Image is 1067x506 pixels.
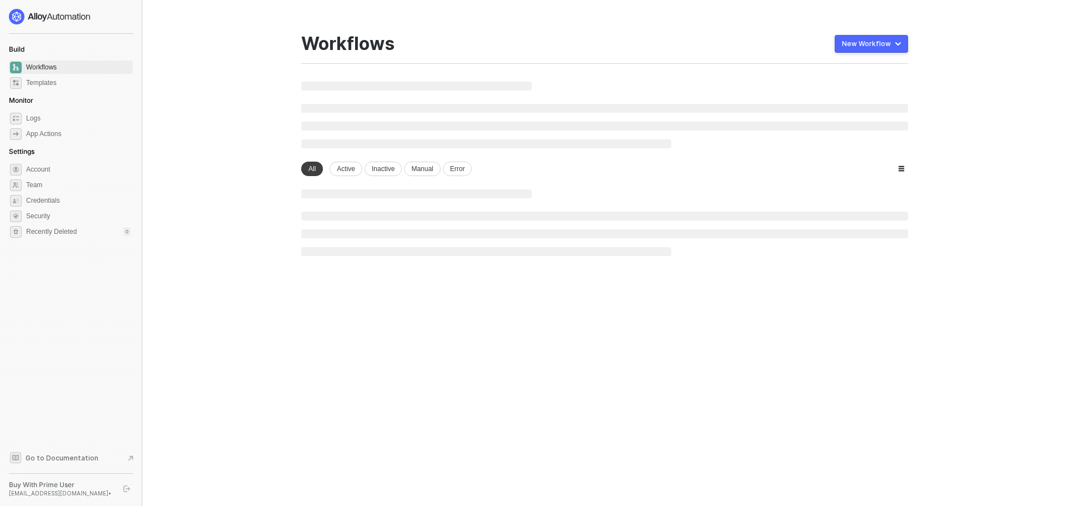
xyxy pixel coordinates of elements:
div: New Workflow [842,39,891,48]
div: Error [443,162,472,176]
span: document-arrow [125,453,136,464]
div: Active [330,162,362,176]
a: Knowledge Base [9,451,133,464]
div: Manual [404,162,440,176]
span: dashboard [10,62,22,73]
span: Security [26,209,131,223]
span: Logs [26,112,131,125]
span: icon-app-actions [10,128,22,140]
div: App Actions [26,129,61,139]
span: Build [9,45,24,53]
span: Team [26,178,131,192]
button: New Workflow [835,35,908,53]
span: documentation [10,452,21,463]
div: All [301,162,323,176]
span: settings [10,164,22,176]
span: Go to Documentation [26,453,98,463]
span: Monitor [9,96,33,104]
span: Recently Deleted [26,227,77,237]
img: logo [9,9,91,24]
span: settings [10,226,22,238]
span: credentials [10,195,22,207]
span: Credentials [26,194,131,207]
span: logout [123,485,130,492]
span: Settings [9,147,34,156]
span: marketplace [10,77,22,89]
div: [EMAIL_ADDRESS][DOMAIN_NAME] • [9,489,113,497]
span: icon-logs [10,113,22,124]
span: team [10,179,22,191]
div: Inactive [365,162,402,176]
span: security [10,211,22,222]
div: 0 [123,227,131,236]
div: Buy With Prime User [9,480,113,489]
span: Templates [26,76,131,89]
span: Workflows [26,61,131,74]
span: Account [26,163,131,176]
div: Workflows [301,33,395,54]
a: logo [9,9,133,24]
